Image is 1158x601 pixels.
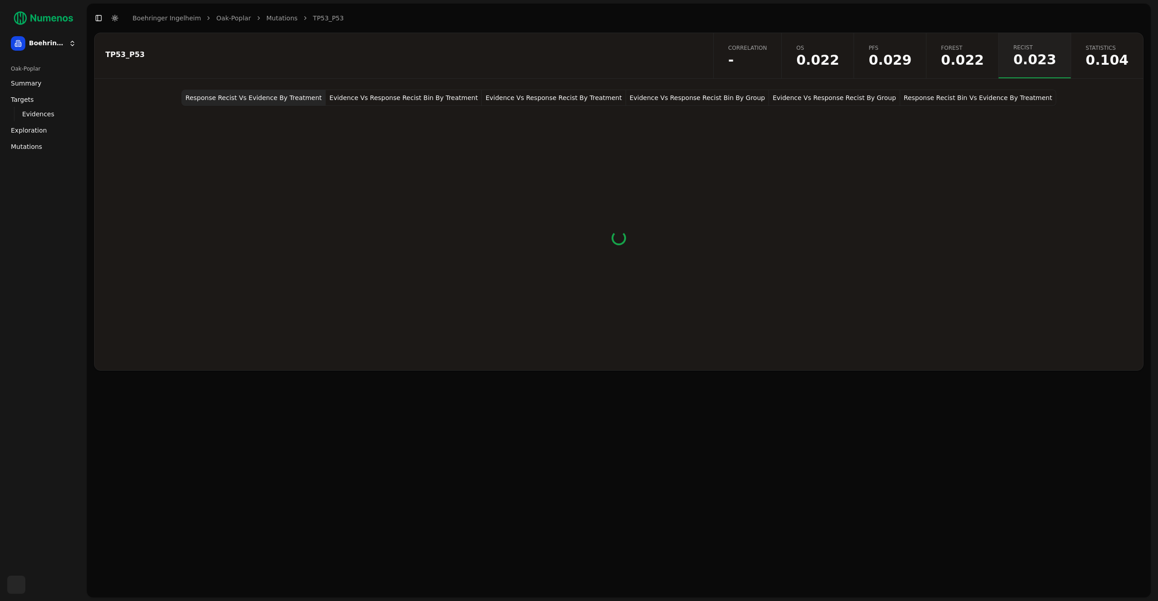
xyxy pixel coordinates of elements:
[133,14,344,23] nav: breadcrumb
[7,33,80,54] button: Boehringer Ingelheim
[626,90,769,106] button: Evidence Vs Response Recist Bin By Group
[105,51,700,58] div: TP53_P53
[482,90,626,106] button: Evidence Vs Response Recist By Treatment
[11,142,42,151] span: Mutations
[769,90,900,106] button: Evidence Vs Response Recist By Group
[796,53,839,67] span: 0.022
[7,76,80,91] a: Summary
[7,7,80,29] img: Numenos
[728,44,767,52] span: Correlation
[326,90,482,106] button: Evidence Vs Response Recist Bin By Treatment
[941,44,984,52] span: Forest
[7,123,80,138] a: Exploration
[728,53,767,67] span: -
[11,126,47,135] span: Exploration
[854,33,926,78] a: PFS0.029
[22,110,54,119] span: Evidences
[216,14,251,23] a: Oak-Poplar
[926,33,998,78] a: Forest0.022
[796,44,839,52] span: OS
[868,44,911,52] span: PFS
[109,12,121,24] button: Toggle Dark Mode
[713,33,782,78] a: Correlation-
[7,139,80,154] a: Mutations
[313,14,344,23] a: TP53_P53
[19,108,69,120] a: Evidences
[1013,53,1056,67] span: 0.023
[11,79,42,88] span: Summary
[1086,44,1129,52] span: Statistics
[29,39,65,48] span: Boehringer Ingelheim
[7,92,80,107] a: Targets
[181,90,326,106] button: Response Recist Vs Evidence By Treatment
[11,95,34,104] span: Targets
[941,53,984,67] span: 0.022
[1086,53,1129,67] span: 0.104
[868,53,911,67] span: 0.029
[998,33,1071,78] a: Recist0.023
[266,14,298,23] a: Mutations
[900,90,1056,106] button: Response Recist Bin Vs Evidence By Treatment
[1013,44,1056,51] span: Recist
[133,14,201,23] a: Boehringer Ingelheim
[781,33,854,78] a: OS0.022
[7,62,80,76] div: Oak-Poplar
[1071,33,1143,78] a: Statistics0.104
[92,12,105,24] button: Toggle Sidebar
